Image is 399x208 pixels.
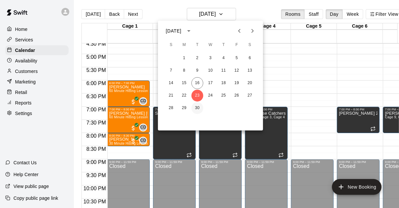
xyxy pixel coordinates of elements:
[166,28,181,35] div: [DATE]
[218,77,230,89] button: 18
[178,77,190,89] button: 15
[183,25,194,36] button: calendar view is open, switch to year view
[178,52,190,64] button: 1
[191,65,203,77] button: 9
[205,52,216,64] button: 3
[244,38,256,52] span: Saturday
[231,38,243,52] span: Friday
[191,102,203,114] button: 30
[205,90,216,102] button: 24
[218,90,230,102] button: 25
[231,65,243,77] button: 12
[218,38,230,52] span: Thursday
[165,90,177,102] button: 21
[246,24,259,37] button: Next month
[191,77,203,89] button: 16
[244,65,256,77] button: 13
[244,52,256,64] button: 6
[191,90,203,102] button: 23
[231,77,243,89] button: 19
[218,52,230,64] button: 4
[218,65,230,77] button: 11
[178,38,190,52] span: Monday
[231,90,243,102] button: 26
[191,38,203,52] span: Tuesday
[244,90,256,102] button: 27
[205,38,216,52] span: Wednesday
[191,52,203,64] button: 2
[165,102,177,114] button: 28
[233,24,246,37] button: Previous month
[205,77,216,89] button: 17
[178,65,190,77] button: 8
[178,102,190,114] button: 29
[178,90,190,102] button: 22
[244,77,256,89] button: 20
[165,65,177,77] button: 7
[205,65,216,77] button: 10
[165,77,177,89] button: 14
[165,38,177,52] span: Sunday
[231,52,243,64] button: 5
